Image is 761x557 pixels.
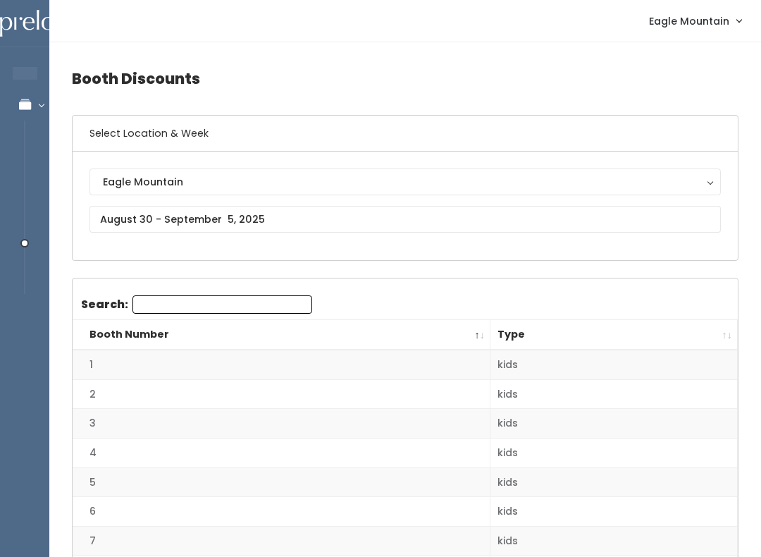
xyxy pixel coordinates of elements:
td: 7 [73,526,490,556]
td: kids [490,467,738,497]
td: kids [490,379,738,409]
td: kids [490,350,738,379]
input: Search: [132,295,312,314]
th: Type: activate to sort column ascending [490,320,738,350]
h4: Booth Discounts [72,59,738,98]
td: 6 [73,497,490,527]
a: Eagle Mountain [635,6,755,36]
label: Search: [81,295,312,314]
div: Eagle Mountain [103,174,707,190]
td: 2 [73,379,490,409]
span: Eagle Mountain [649,13,729,29]
td: 5 [73,467,490,497]
td: 1 [73,350,490,379]
td: kids [490,497,738,527]
td: 4 [73,439,490,468]
td: kids [490,409,738,439]
button: Eagle Mountain [89,169,721,195]
h6: Select Location & Week [73,116,738,152]
td: 3 [73,409,490,439]
td: kids [490,526,738,556]
input: August 30 - September 5, 2025 [89,206,721,233]
th: Booth Number: activate to sort column descending [73,320,490,350]
td: kids [490,439,738,468]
